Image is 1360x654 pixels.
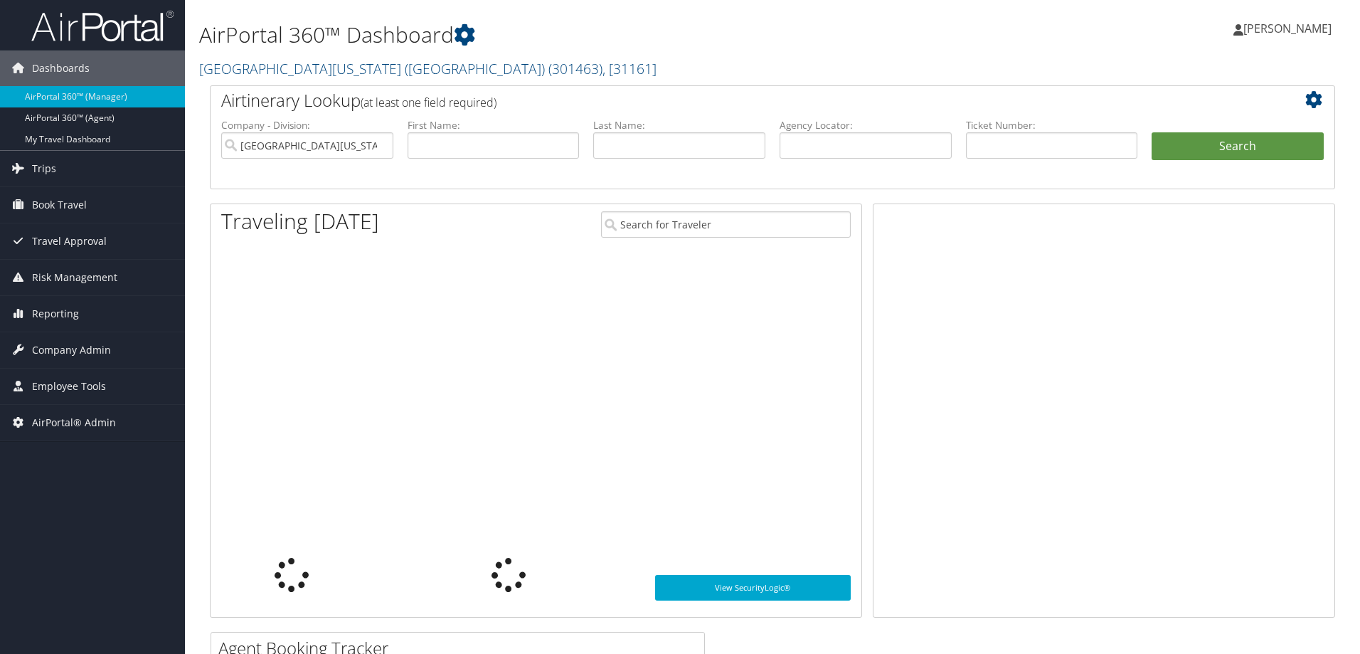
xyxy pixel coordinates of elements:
span: [PERSON_NAME] [1243,21,1332,36]
span: , [ 31161 ] [602,59,657,78]
span: Reporting [32,296,79,332]
label: First Name: [408,118,580,132]
span: Employee Tools [32,369,106,404]
input: Search for Traveler [601,211,851,238]
label: Last Name: [593,118,765,132]
a: [PERSON_NAME] [1233,7,1346,50]
h1: AirPortal 360™ Dashboard [199,20,964,50]
span: (at least one field required) [361,95,496,110]
span: Book Travel [32,187,87,223]
span: Travel Approval [32,223,107,259]
span: Dashboards [32,51,90,86]
button: Search [1152,132,1324,161]
label: Company - Division: [221,118,393,132]
span: Trips [32,151,56,186]
span: Risk Management [32,260,117,295]
img: airportal-logo.png [31,9,174,43]
a: [GEOGRAPHIC_DATA][US_STATE] ([GEOGRAPHIC_DATA]) [199,59,657,78]
label: Ticket Number: [966,118,1138,132]
h2: Airtinerary Lookup [221,88,1230,112]
h1: Traveling [DATE] [221,206,379,236]
a: View SecurityLogic® [655,575,851,601]
span: AirPortal® Admin [32,405,116,441]
span: Company Admin [32,332,111,368]
span: ( 301463 ) [548,59,602,78]
label: Agency Locator: [780,118,952,132]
